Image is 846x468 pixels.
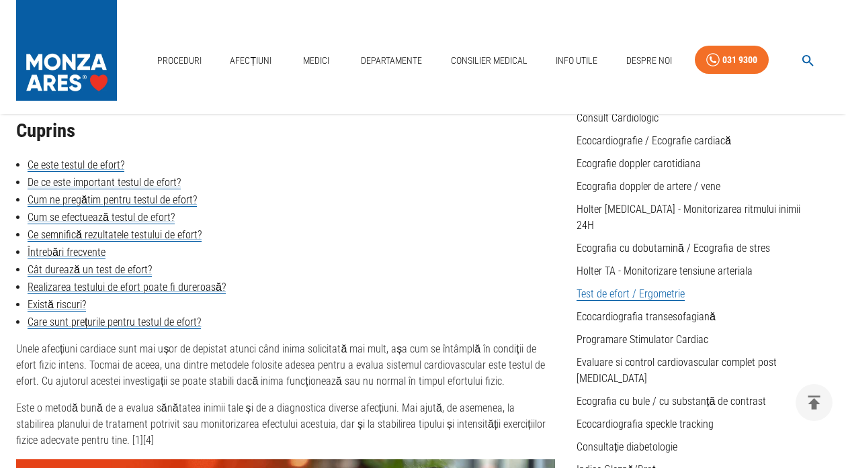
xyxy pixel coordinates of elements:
[577,157,701,170] a: Ecografie doppler carotidiana
[577,242,770,254] a: Ecografia cu dobutamină / Ecografia de stres
[16,341,555,389] p: Unele afecțiuni cardiace sunt mai ușor de depistat atunci când inima solicitată mai mult, așa cum...
[695,46,769,75] a: 031 9300
[16,120,555,142] h2: Cuprins
[355,47,427,75] a: Departamente
[577,265,753,277] a: Holter TA - Monitorizare tensiune arteriala
[152,47,207,75] a: Proceduri
[28,211,175,224] a: Cum se efectuează testul de efort?
[28,228,202,242] a: Ce semnifică rezultatele testului de efort?
[577,111,659,124] a: Consult Cardiologic
[446,47,533,75] a: Consilier Medical
[28,316,201,329] a: Care sunt prețurile pentru testul de efort?
[577,287,685,301] a: Test de efort / Ergometrie
[796,384,833,421] button: delete
[28,193,197,207] a: Cum ne pregătim pentru testul de efort?
[577,395,766,408] a: Ecografia cu bule / cu substanță de contrast
[577,310,716,323] a: Ecocardiografia transesofagiană
[577,356,777,385] a: Evaluare si control cardiovascular complet post [MEDICAL_DATA]
[550,47,603,75] a: Info Utile
[577,418,714,430] a: Ecocardiografia speckle tracking
[28,246,105,259] a: Întrebări frecvente
[28,298,86,312] a: Există riscuri?
[577,440,677,453] a: Consultație diabetologie
[722,52,757,68] div: 031 9300
[28,158,124,172] a: Ce este testul de efort?
[577,333,708,346] a: Programare Stimulator Cardiac
[577,180,720,193] a: Ecografia doppler de artere / vene
[621,47,677,75] a: Despre Noi
[224,47,277,75] a: Afecțiuni
[577,134,731,147] a: Ecocardiografie / Ecografie cardiacă
[28,176,181,189] a: De ce este important testul de efort?
[28,281,226,294] a: Realizarea testului de efort poate fi dureroasă?
[28,263,152,277] a: Cât durează un test de efort?
[16,400,555,449] p: Este o metodă bună de a evalua sănătatea inimii tale și de a diagnostica diverse afecțiuni. Mai a...
[577,203,800,232] a: Holter [MEDICAL_DATA] - Monitorizarea ritmului inimii 24H
[295,47,338,75] a: Medici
